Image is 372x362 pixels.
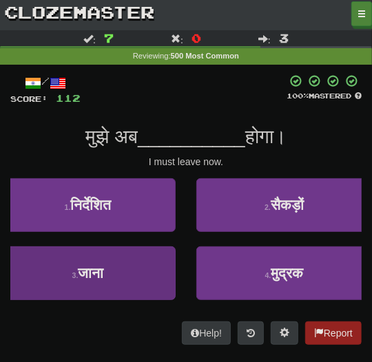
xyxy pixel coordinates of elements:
[10,155,362,169] div: I must leave now.
[192,31,201,45] span: 0
[78,265,103,281] span: जाना
[138,126,245,147] span: __________
[279,31,289,45] span: 3
[265,203,271,211] small: 2 .
[171,34,183,43] span: :
[72,271,79,279] small: 3 .
[265,271,271,279] small: 4 .
[83,34,96,43] span: :
[258,34,271,43] span: :
[271,197,304,213] span: सैकड़ों
[271,265,303,281] span: मुद्रक
[238,321,264,345] button: Round history (alt+y)
[287,91,362,100] div: Mastered
[70,197,111,213] span: निर्देशित
[104,31,114,45] span: 7
[182,321,231,345] button: Help!
[196,178,372,232] button: 2.सैकड़ों
[196,246,372,300] button: 4.मुद्रक
[56,92,81,104] span: 112
[65,203,71,211] small: 1 .
[10,74,81,92] div: /
[85,126,138,147] span: मुझे अब
[245,126,287,147] span: होगा।
[287,92,309,100] span: 100 %
[305,321,362,345] button: Report
[171,52,239,60] strong: 500 Most Common
[10,94,48,103] span: Score:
